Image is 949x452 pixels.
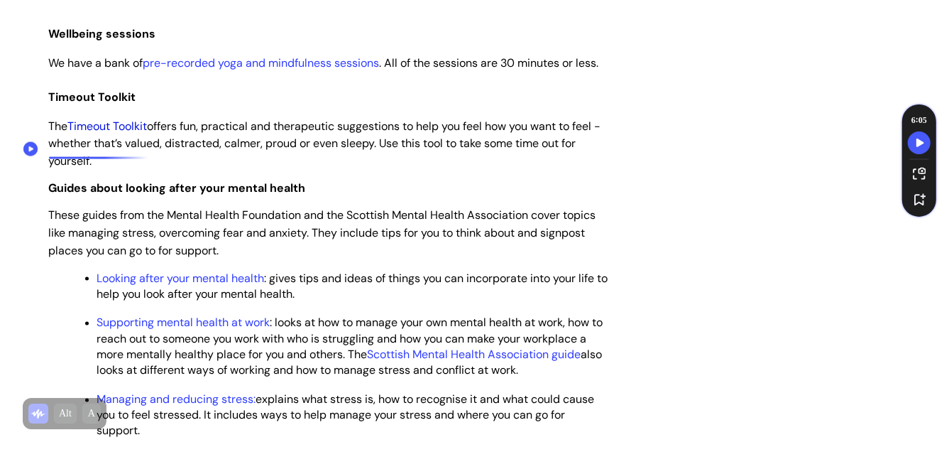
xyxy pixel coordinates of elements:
[97,392,256,407] a: Managing and reducing stress:
[49,26,156,41] span: Wellbeing sessions
[97,392,595,438] span: explains what stress is, how to recognise it and what could cause you to feel stressed. It includ...
[97,271,608,301] span: : gives tips and ideas of things you can incorporate into your life to help you look after your m...
[49,208,596,258] span: These guides from the Mental Health Foundation and the Scottish Mental Health Association cover t...
[49,90,136,104] span: Timeout Toolkit
[49,181,306,195] span: Guides about looking after your mental health
[49,119,601,169] span: The offers fun, practical and therapeutic suggestions to help you feel how you want to feel - whe...
[49,55,599,70] span: We have a bank of . All of the sessions are 30 minutes or less.
[68,119,148,134] a: Timeout Toolkit
[143,55,380,70] a: pre-recorded yoga and mindfulness sessions
[97,316,603,377] span: : looks at how to manage your own mental health at work, how to reach out to someone you work wit...
[368,348,581,362] a: Scottish Mental Health Association guide
[97,271,265,286] a: Looking after your mental health
[97,316,270,330] a: Supporting mental health at work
